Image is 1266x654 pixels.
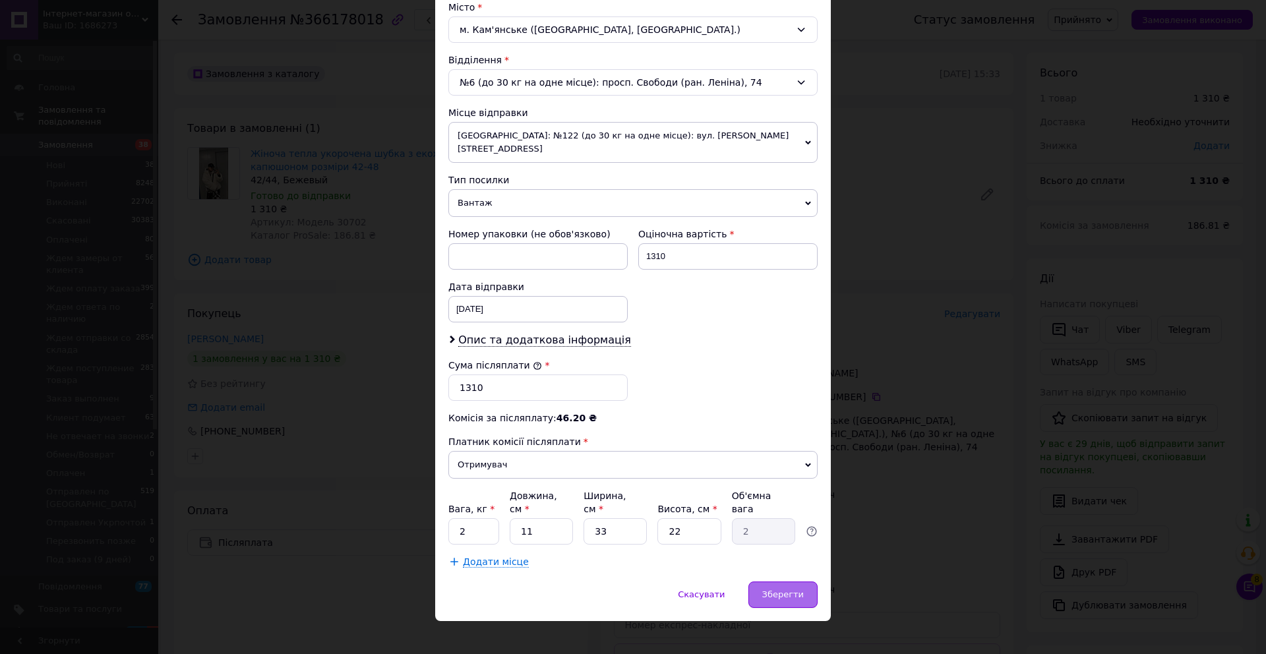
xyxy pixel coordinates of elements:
div: Номер упаковки (не обов'язково) [448,227,628,241]
label: Довжина, см [510,490,557,514]
span: [GEOGRAPHIC_DATA]: №122 (до 30 кг на одне місце): вул. [PERSON_NAME][STREET_ADDRESS] [448,122,818,163]
div: Дата відправки [448,280,628,293]
div: Оціночна вартість [638,227,818,241]
div: №6 (до 30 кг на одне місце): просп. Свободи (ран. Леніна), 74 [448,69,818,96]
span: 46.20 ₴ [557,413,597,423]
span: Місце відправки [448,107,528,118]
label: Вага, кг [448,504,495,514]
span: Тип посилки [448,175,509,185]
div: Об'ємна вага [732,489,795,516]
span: Додати місце [463,556,529,568]
span: Платник комісії післяплати [448,436,581,447]
span: Отримувач [448,451,818,479]
label: Сума післяплати [448,360,542,371]
span: Зберегти [762,589,804,599]
div: м. Кам'янське ([GEOGRAPHIC_DATA], [GEOGRAPHIC_DATA].) [448,16,818,43]
div: Місто [448,1,818,14]
span: Вантаж [448,189,818,217]
span: Скасувати [678,589,725,599]
div: Комісія за післяплату: [448,411,818,425]
label: Висота, см [657,504,717,514]
div: Відділення [448,53,818,67]
label: Ширина, см [584,490,626,514]
span: Опис та додаткова інформація [458,334,631,347]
